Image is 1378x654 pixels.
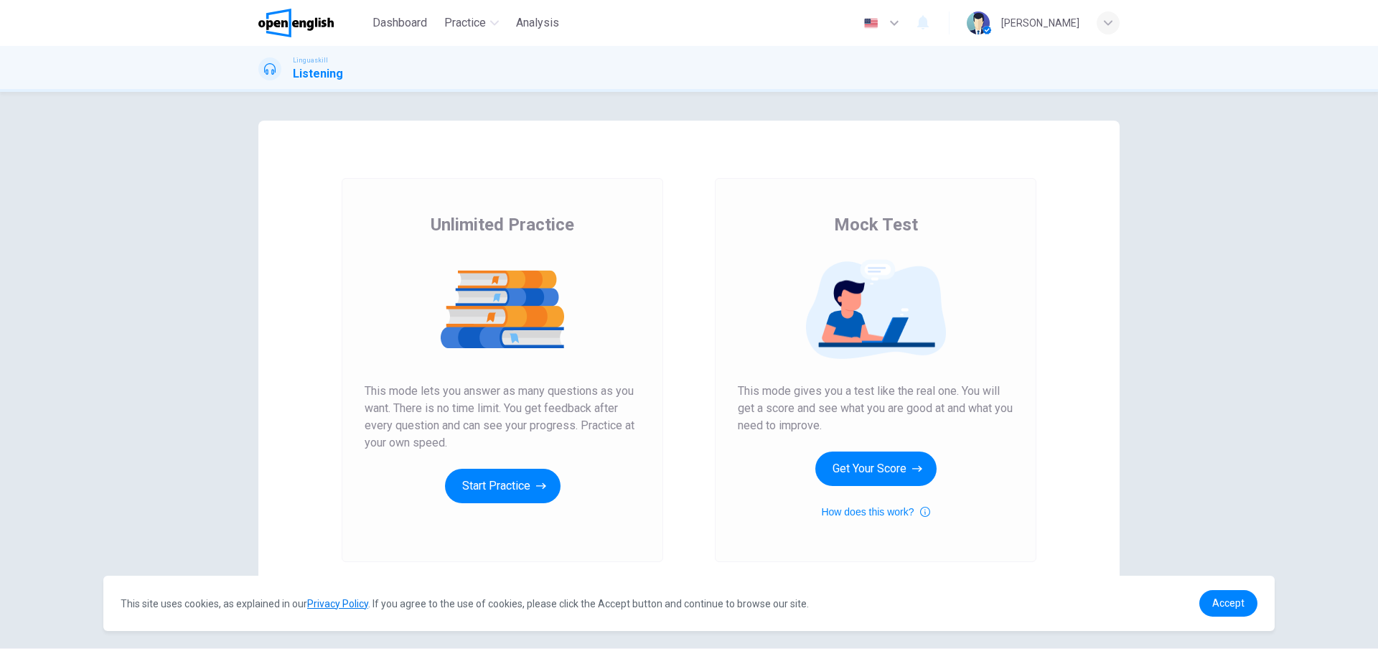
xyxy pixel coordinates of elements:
button: How does this work? [821,503,929,520]
button: Analysis [510,10,565,36]
img: Profile picture [967,11,990,34]
span: Accept [1212,597,1245,609]
img: OpenEnglish logo [258,9,334,37]
span: Dashboard [372,14,427,32]
span: Analysis [516,14,559,32]
a: dismiss cookie message [1199,590,1257,617]
button: Get Your Score [815,452,937,486]
button: Start Practice [445,469,561,503]
div: cookieconsent [103,576,1275,631]
span: This mode gives you a test like the real one. You will get a score and see what you are good at a... [738,383,1013,434]
div: [PERSON_NAME] [1001,14,1079,32]
button: Practice [439,10,505,36]
a: OpenEnglish logo [258,9,367,37]
span: Practice [444,14,486,32]
span: Unlimited Practice [431,213,574,236]
span: This site uses cookies, as explained in our . If you agree to the use of cookies, please click th... [121,598,809,609]
h1: Listening [293,65,343,83]
a: Privacy Policy [307,598,368,609]
span: Linguaskill [293,55,328,65]
span: This mode lets you answer as many questions as you want. There is no time limit. You get feedback... [365,383,640,452]
img: en [862,18,880,29]
span: Mock Test [834,213,918,236]
button: Dashboard [367,10,433,36]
